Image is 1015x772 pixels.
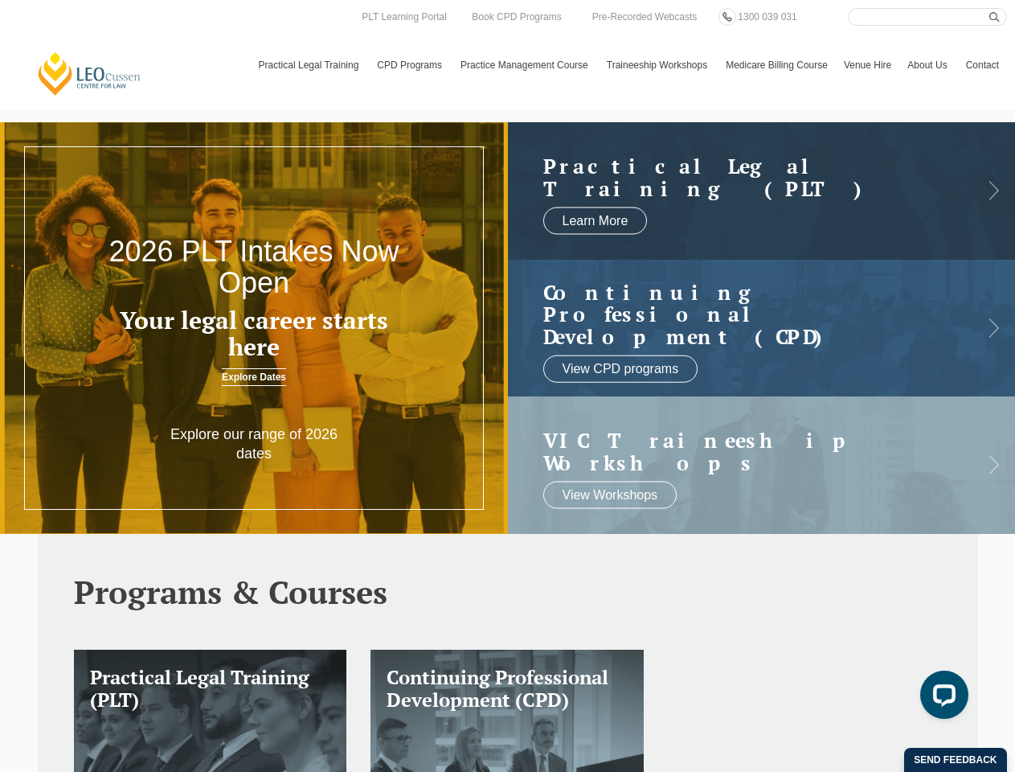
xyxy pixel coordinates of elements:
[452,42,599,88] a: Practice Management Course
[468,8,565,26] a: Book CPD Programs
[543,155,948,199] a: Practical LegalTraining (PLT)
[899,42,957,88] a: About Us
[543,155,948,199] h2: Practical Legal Training (PLT)
[907,664,975,732] iframe: LiveChat chat widget
[543,281,948,347] h2: Continuing Professional Development (CPD)
[734,8,800,26] a: 1300 039 031
[958,42,1007,88] a: Contact
[101,307,406,360] h3: Your legal career starts here
[543,482,677,509] a: View Workshops
[543,429,948,474] a: VIC Traineeship Workshops
[543,207,648,235] a: Learn More
[599,42,718,88] a: Traineeship Workshops
[718,42,836,88] a: Medicare Billing Course
[90,666,331,712] h3: Practical Legal Training (PLT)
[222,368,286,386] a: Explore Dates
[153,425,356,463] p: Explore our range of 2026 dates
[358,8,451,26] a: PLT Learning Portal
[387,666,628,712] h3: Continuing Professional Development (CPD)
[251,42,370,88] a: Practical Legal Training
[836,42,899,88] a: Venue Hire
[369,42,452,88] a: CPD Programs
[543,281,948,347] a: Continuing ProfessionalDevelopment (CPD)
[74,574,942,610] h2: Programs & Courses
[36,51,143,96] a: [PERSON_NAME] Centre for Law
[101,236,406,299] h2: 2026 PLT Intakes Now Open
[543,355,698,383] a: View CPD programs
[738,11,796,23] span: 1300 039 031
[588,8,702,26] a: Pre-Recorded Webcasts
